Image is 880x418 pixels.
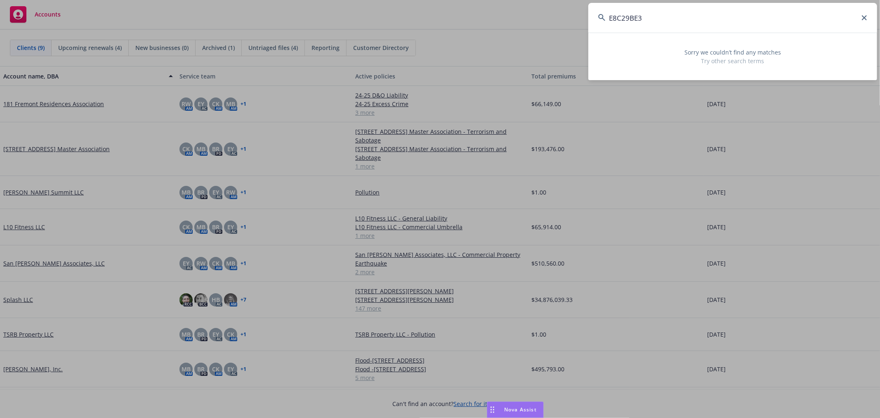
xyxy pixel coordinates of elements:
button: Nova Assist [487,401,544,418]
span: Try other search terms [598,57,867,65]
span: Nova Assist [504,406,537,413]
div: Drag to move [487,402,498,418]
span: Sorry we couldn’t find any matches [598,48,867,57]
input: Search... [588,3,877,33]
